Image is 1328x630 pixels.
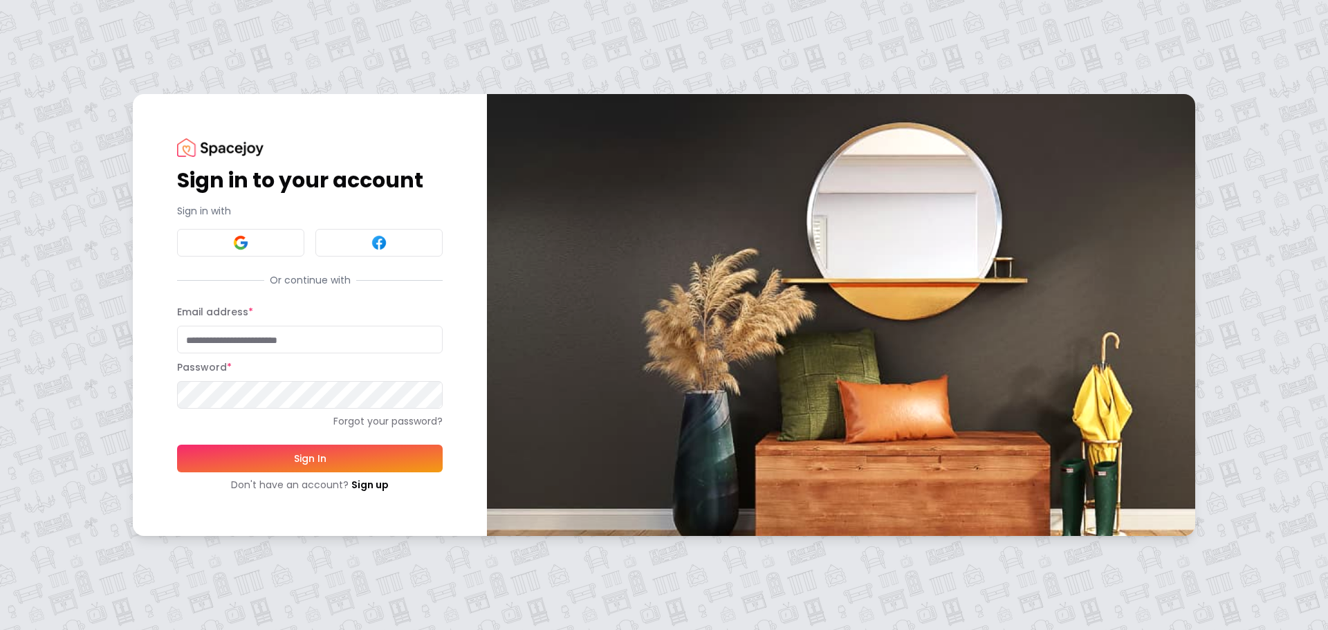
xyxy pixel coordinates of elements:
[177,305,253,319] label: Email address
[177,478,443,492] div: Don't have an account?
[177,360,232,374] label: Password
[264,273,356,287] span: Or continue with
[177,138,264,157] img: Spacejoy Logo
[371,234,387,251] img: Facebook signin
[351,478,389,492] a: Sign up
[177,204,443,218] p: Sign in with
[177,445,443,472] button: Sign In
[177,414,443,428] a: Forgot your password?
[232,234,249,251] img: Google signin
[177,168,443,193] h1: Sign in to your account
[487,94,1195,536] img: banner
